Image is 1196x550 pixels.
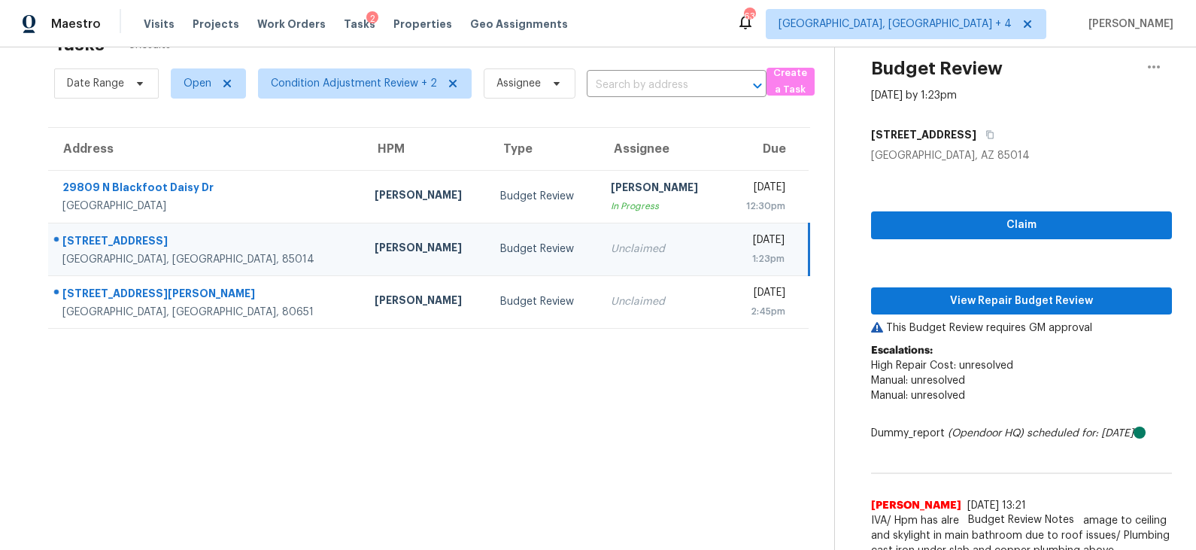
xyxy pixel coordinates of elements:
[500,189,587,204] div: Budget Review
[1082,17,1173,32] span: [PERSON_NAME]
[611,294,712,309] div: Unclaimed
[599,128,724,170] th: Assignee
[488,128,599,170] th: Type
[774,65,807,99] span: Create a Task
[959,512,1083,527] span: Budget Review Notes
[1027,428,1134,439] i: scheduled for: [DATE]
[62,233,351,252] div: [STREET_ADDRESS]
[375,187,476,206] div: [PERSON_NAME]
[736,199,785,214] div: 12:30pm
[611,199,712,214] div: In Progress
[883,216,1160,235] span: Claim
[62,286,351,305] div: [STREET_ADDRESS][PERSON_NAME]
[883,292,1160,311] span: View Repair Budget Review
[766,68,815,96] button: Create a Task
[62,180,351,199] div: 29809 N Blackfoot Daisy Dr
[366,11,378,26] div: 2
[871,287,1172,315] button: View Repair Budget Review
[871,127,976,142] h5: [STREET_ADDRESS]
[779,17,1012,32] span: [GEOGRAPHIC_DATA], [GEOGRAPHIC_DATA] + 4
[747,75,768,96] button: Open
[470,17,568,32] span: Geo Assignments
[271,76,437,91] span: Condition Adjustment Review + 2
[344,19,375,29] span: Tasks
[724,128,809,170] th: Due
[51,17,101,32] span: Maestro
[193,17,239,32] span: Projects
[871,61,1003,76] h2: Budget Review
[871,390,965,401] span: Manual: unresolved
[871,88,957,103] div: [DATE] by 1:23pm
[736,304,785,319] div: 2:45pm
[48,128,363,170] th: Address
[62,305,351,320] div: [GEOGRAPHIC_DATA], [GEOGRAPHIC_DATA], 80651
[871,360,1013,371] span: High Repair Cost: unresolved
[744,9,754,24] div: 63
[144,17,175,32] span: Visits
[871,345,933,356] b: Escalations:
[184,76,211,91] span: Open
[500,242,587,257] div: Budget Review
[871,426,1172,441] div: Dummy_report
[363,128,488,170] th: HPM
[587,74,724,97] input: Search by address
[948,428,1024,439] i: (Opendoor HQ)
[496,76,541,91] span: Assignee
[393,17,452,32] span: Properties
[736,251,784,266] div: 1:23pm
[67,76,124,91] span: Date Range
[871,375,965,386] span: Manual: unresolved
[611,180,712,199] div: [PERSON_NAME]
[500,294,587,309] div: Budget Review
[976,121,997,148] button: Copy Address
[967,500,1026,511] span: [DATE] 13:21
[375,240,476,259] div: [PERSON_NAME]
[871,211,1172,239] button: Claim
[257,17,326,32] span: Work Orders
[62,252,351,267] div: [GEOGRAPHIC_DATA], [GEOGRAPHIC_DATA], 85014
[871,498,961,513] span: [PERSON_NAME]
[871,321,1172,336] p: This Budget Review requires GM approval
[736,180,785,199] div: [DATE]
[375,293,476,311] div: [PERSON_NAME]
[611,242,712,257] div: Unclaimed
[62,199,351,214] div: [GEOGRAPHIC_DATA]
[736,232,784,251] div: [DATE]
[736,285,785,304] div: [DATE]
[54,37,105,52] h2: Tasks
[871,148,1172,163] div: [GEOGRAPHIC_DATA], AZ 85014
